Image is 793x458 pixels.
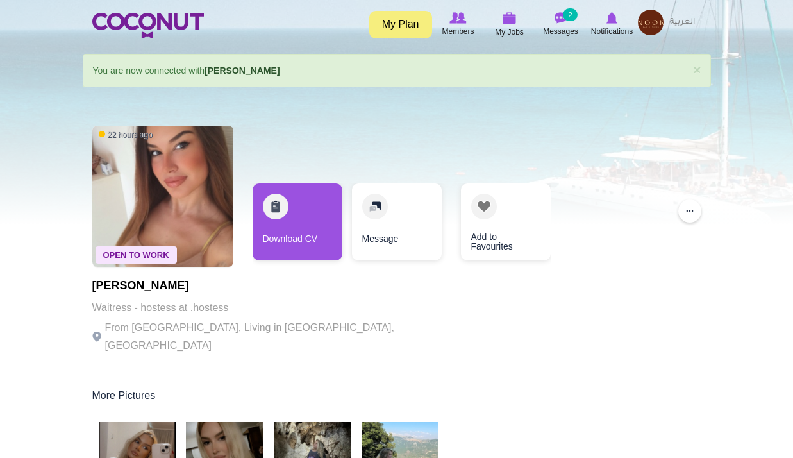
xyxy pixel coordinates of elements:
a: Message [352,183,442,260]
img: Messages [555,12,567,24]
button: ... [678,199,701,223]
span: Members [442,25,474,38]
span: Open To Work [96,246,177,264]
a: My Jobs My Jobs [484,10,535,40]
a: Add to Favourites [461,183,551,260]
a: My Plan [369,11,432,38]
div: 1 / 3 [253,183,342,267]
div: 2 / 3 [352,183,442,267]
h1: [PERSON_NAME] [92,280,445,293]
a: Download CV [253,183,342,260]
a: Browse Members Members [433,10,484,39]
div: More Pictures [92,389,701,409]
p: From [GEOGRAPHIC_DATA], Living in [GEOGRAPHIC_DATA], [GEOGRAPHIC_DATA] [92,319,445,355]
a: العربية [664,10,701,35]
a: [PERSON_NAME] [205,65,280,76]
a: Notifications Notifications [587,10,638,39]
img: Home [92,13,204,38]
div: You are now connected with [83,54,711,87]
img: Notifications [606,12,617,24]
span: Messages [543,25,578,38]
img: Browse Members [449,12,466,24]
a: × [693,63,701,76]
span: My Jobs [495,26,524,38]
img: My Jobs [503,12,517,24]
div: 3 / 3 [451,183,541,267]
a: Messages Messages 2 [535,10,587,39]
span: Notifications [591,25,633,38]
span: 22 hours ago [99,130,153,140]
p: Waitress - hostess at .hostess [92,299,445,317]
small: 2 [563,8,577,21]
